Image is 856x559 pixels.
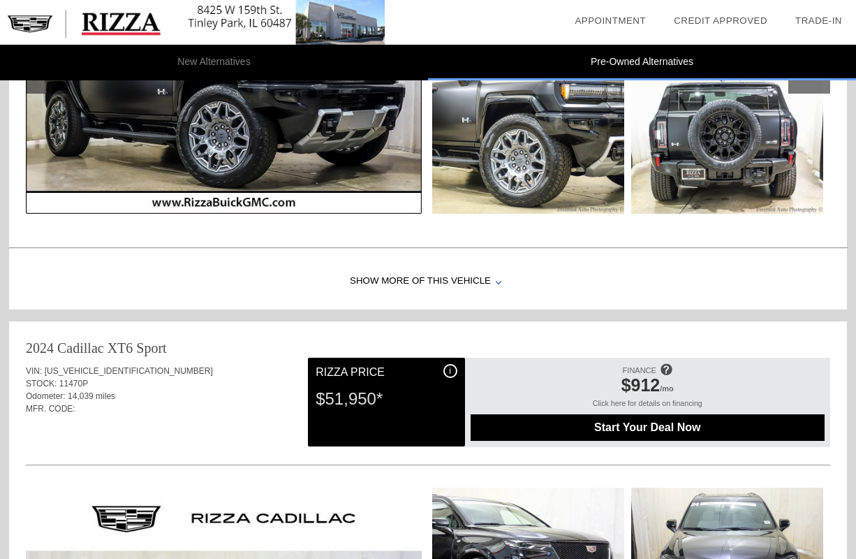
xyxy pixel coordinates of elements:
[443,364,457,378] div: i
[9,254,847,310] div: Show More of this Vehicle
[631,70,823,214] img: 52979acec5c1af4208300598fc4552ab.jpg
[26,366,42,376] span: VIN:
[428,45,856,80] li: Pre-Owned Alternatives
[488,421,807,434] span: Start Your Deal Now
[471,399,825,414] div: Click here for details on financing
[68,391,115,401] span: 14,039 miles
[59,379,88,389] span: 11470P
[795,15,842,26] a: Trade-In
[26,391,66,401] span: Odometer:
[26,404,75,414] span: MFR. CODE:
[432,70,624,214] img: 571a7828e65b0bcdd6ad56938cdf6550.jpg
[623,366,656,375] span: FINANCE
[478,375,818,399] div: /mo
[45,366,213,376] span: [US_VEHICLE_IDENTIFICATION_NUMBER]
[316,364,457,381] div: Rizza Price
[316,381,457,417] div: $51,950*
[575,15,646,26] a: Appointment
[674,15,767,26] a: Credit Approved
[621,375,661,395] span: $912
[26,338,133,358] div: 2024 Cadillac XT6
[136,338,166,358] div: Sport
[26,379,57,389] span: STOCK:
[26,423,830,446] div: Quoted on [DATE] 8:38:20 AM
